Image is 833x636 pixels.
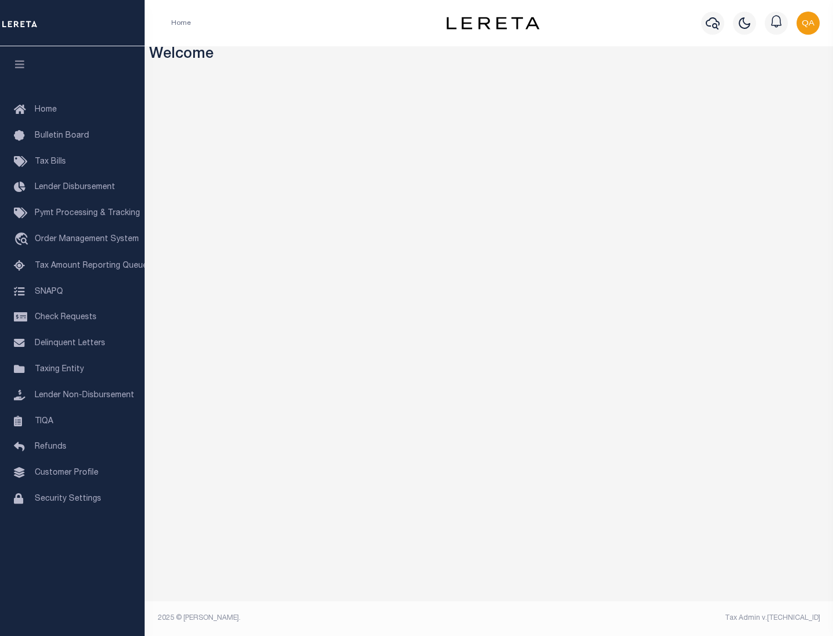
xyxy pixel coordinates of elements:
img: logo-dark.svg [447,17,539,29]
span: Lender Disbursement [35,183,115,191]
span: SNAPQ [35,287,63,295]
span: Pymt Processing & Tracking [35,209,140,217]
span: Security Settings [35,495,101,503]
div: 2025 © [PERSON_NAME]. [149,613,489,623]
span: Tax Amount Reporting Queue [35,262,148,270]
span: Taxing Entity [35,365,84,374]
img: svg+xml;base64,PHN2ZyB4bWxucz0iaHR0cDovL3d3dy53My5vcmcvMjAwMC9zdmciIHBvaW50ZXItZXZlbnRzPSJub25lIi... [797,12,820,35]
span: Delinquent Letters [35,339,105,347]
span: Customer Profile [35,469,98,477]
span: Tax Bills [35,158,66,166]
div: Tax Admin v.[TECHNICAL_ID] [497,613,820,623]
span: Check Requests [35,313,97,321]
span: Bulletin Board [35,132,89,140]
li: Home [171,18,191,28]
h3: Welcome [149,46,829,64]
span: Order Management System [35,235,139,243]
span: Refunds [35,443,67,451]
span: Lender Non-Disbursement [35,391,134,400]
span: TIQA [35,417,53,425]
i: travel_explore [14,232,32,247]
span: Home [35,106,57,114]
